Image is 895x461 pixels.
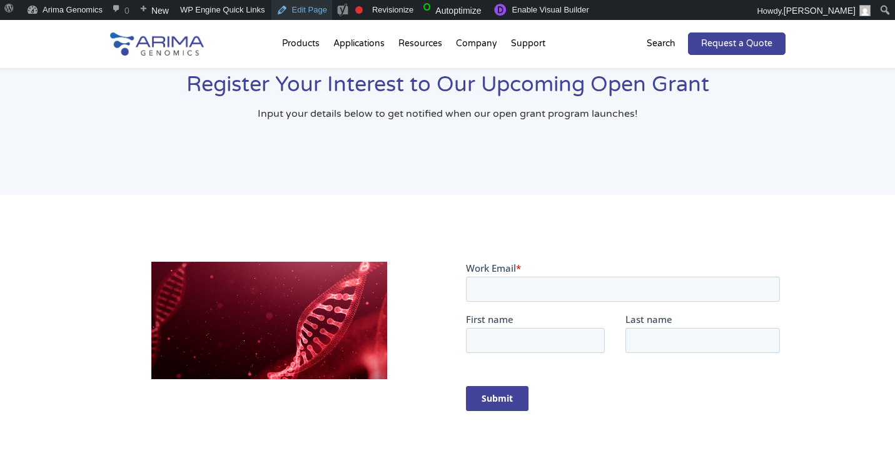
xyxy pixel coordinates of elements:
[110,71,786,109] h1: Register Your Interest to Our Upcoming Open Grant
[688,32,786,55] a: Request a Quote
[647,36,675,52] p: Search
[151,262,388,380] img: 3d chromatin structure
[355,6,363,14] div: Focus keyphrase not set
[110,32,204,56] img: Arima-Genomics-logo
[466,262,785,422] iframe: Form 1
[784,6,856,16] span: [PERSON_NAME]
[110,109,786,128] h5: Input your details below to get notified when our open grant program launches!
